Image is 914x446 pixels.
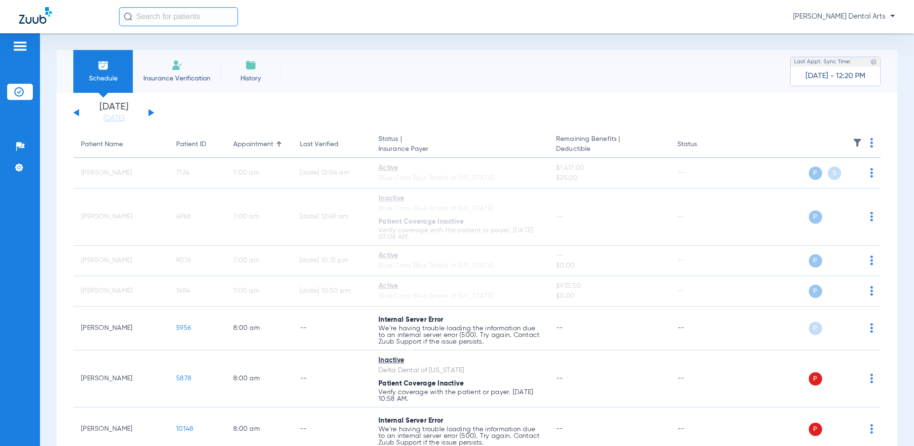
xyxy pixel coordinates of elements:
span: -- [556,426,563,432]
img: Manual Insurance Verification [171,59,183,71]
img: Zuub Logo [19,7,52,24]
span: P [809,210,822,224]
span: 9076 [176,257,191,264]
span: Internal Server Error [378,417,443,424]
span: P [809,322,822,335]
td: [PERSON_NAME] [73,276,169,307]
img: last sync help info [870,59,877,65]
span: 5878 [176,375,191,382]
div: Appointment [233,139,273,149]
td: -- [670,350,734,407]
td: [DATE] 10:50 PM [292,276,371,307]
img: x.svg [849,256,858,265]
span: $25.00 [556,173,662,183]
img: group-dot-blue.svg [870,138,873,148]
div: Last Verified [300,139,363,149]
span: Deductible [556,144,662,154]
span: 10148 [176,426,193,432]
a: [DATE] [85,114,142,123]
span: P [809,372,822,386]
img: group-dot-blue.svg [870,168,873,178]
img: x.svg [849,424,858,434]
p: We’re having trouble loading the information due to an internal server error (500). Try again. Co... [378,426,541,446]
span: [PERSON_NAME] Dental Arts [793,12,895,21]
img: x.svg [849,168,858,178]
img: group-dot-blue.svg [870,256,873,265]
img: Search Icon [124,12,132,21]
p: Verify coverage with the patient or payer. [DATE] 10:58 AM. [378,389,541,402]
td: 8:00 AM [226,350,292,407]
span: Insurance Payer [378,144,541,154]
span: -- [556,251,662,261]
div: Last Verified [300,139,338,149]
span: Patient Coverage Inactive [378,380,464,387]
span: History [228,74,273,83]
td: 7:00 AM [226,158,292,188]
div: Blue Cross Blue Shield of [US_STATE] [378,204,541,214]
span: P [809,167,822,180]
td: [PERSON_NAME] [73,350,169,407]
span: -- [556,375,563,382]
td: -- [670,246,734,276]
span: P [809,285,822,298]
td: 7:00 AM [226,246,292,276]
div: Patient ID [176,139,218,149]
td: -- [670,158,734,188]
span: Insurance Verification [140,74,214,83]
td: [DATE] 12:04 AM [292,158,371,188]
span: P [809,423,822,436]
td: -- [670,276,734,307]
img: History [245,59,257,71]
td: -- [292,307,371,350]
td: -- [670,307,734,350]
th: Status [670,131,734,158]
td: [DATE] 10:31 PM [292,246,371,276]
span: 7124 [176,169,189,176]
div: Patient Name [81,139,123,149]
div: Active [378,251,541,261]
span: Schedule [80,74,126,83]
p: We’re having trouble loading the information due to an internal server error (500). Try again. Co... [378,325,541,345]
div: Appointment [233,139,285,149]
span: Last Appt. Sync Time: [794,57,851,67]
span: S [828,167,841,180]
div: Active [378,281,541,291]
img: x.svg [849,212,858,221]
td: [PERSON_NAME] [73,307,169,350]
div: Inactive [378,356,541,366]
div: Blue Cross Blue Shield of [US_STATE] [378,261,541,271]
th: Remaining Benefits | [548,131,669,158]
td: -- [670,188,734,246]
td: [PERSON_NAME] [73,246,169,276]
img: hamburger-icon [12,40,28,52]
span: 1684 [176,287,190,294]
span: Patient Coverage Inactive [378,218,464,225]
td: 7:00 AM [226,276,292,307]
img: x.svg [849,323,858,333]
p: Verify coverage with the patient or payer. [DATE] 07:06 AM. [378,227,541,240]
div: Delta Dental of [US_STATE] [378,366,541,376]
td: -- [292,350,371,407]
span: -- [556,213,563,220]
img: Schedule [98,59,109,71]
img: group-dot-blue.svg [870,212,873,221]
div: Active [378,163,541,173]
th: Status | [371,131,548,158]
div: Blue Cross Blue Shield of [US_STATE] [378,173,541,183]
div: Blue Cross Blue Shield of [US_STATE] [378,291,541,301]
input: Search for patients [119,7,238,26]
span: $0.00 [556,291,662,301]
span: $1,417.00 [556,163,662,173]
td: [PERSON_NAME] [73,188,169,246]
td: 7:00 AM [226,188,292,246]
span: 5956 [176,325,191,331]
img: group-dot-blue.svg [870,374,873,383]
div: Inactive [378,194,541,204]
span: $935.50 [556,281,662,291]
img: x.svg [849,374,858,383]
span: P [809,254,822,268]
td: [DATE] 12:49 AM [292,188,371,246]
iframe: Chat Widget [866,400,914,446]
li: [DATE] [85,102,142,123]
